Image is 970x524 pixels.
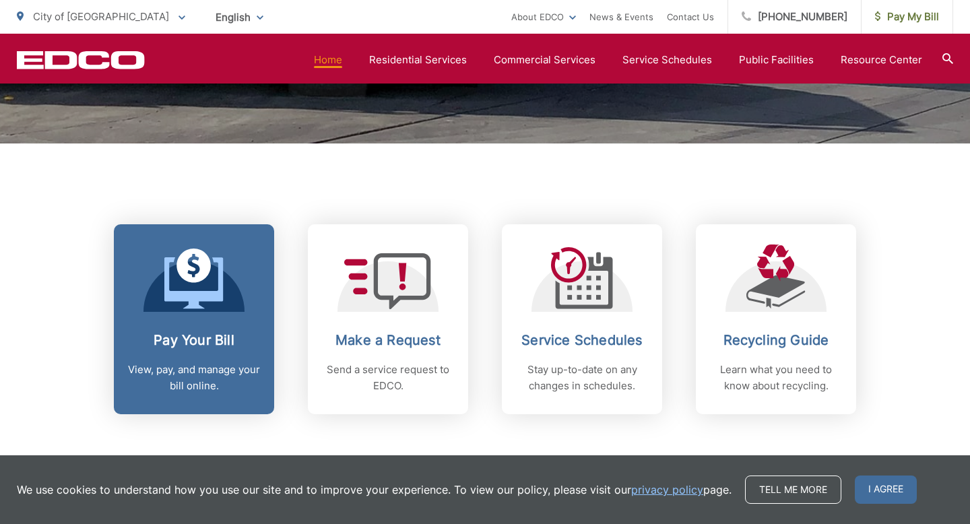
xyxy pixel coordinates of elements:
span: Pay My Bill [875,9,939,25]
a: Residential Services [369,52,467,68]
a: privacy policy [631,482,703,498]
h2: Pay Your Bill [127,332,261,348]
a: Commercial Services [494,52,595,68]
span: City of [GEOGRAPHIC_DATA] [33,10,169,23]
a: Service Schedules Stay up-to-date on any changes in schedules. [502,224,662,414]
p: Send a service request to EDCO. [321,362,455,394]
span: I agree [855,476,917,504]
a: Tell me more [745,476,841,504]
span: English [205,5,273,29]
a: Service Schedules [622,52,712,68]
a: Resource Center [841,52,922,68]
h2: Recycling Guide [709,332,843,348]
p: We use cookies to understand how you use our site and to improve your experience. To view our pol... [17,482,732,498]
a: News & Events [589,9,653,25]
a: EDCD logo. Return to the homepage. [17,51,145,69]
h2: Service Schedules [515,332,649,348]
a: Pay Your Bill View, pay, and manage your bill online. [114,224,274,414]
a: Public Facilities [739,52,814,68]
a: Make a Request Send a service request to EDCO. [308,224,468,414]
a: Contact Us [667,9,714,25]
a: About EDCO [511,9,576,25]
p: View, pay, and manage your bill online. [127,362,261,394]
p: Stay up-to-date on any changes in schedules. [515,362,649,394]
a: Recycling Guide Learn what you need to know about recycling. [696,224,856,414]
h2: Make a Request [321,332,455,348]
a: Home [314,52,342,68]
p: Learn what you need to know about recycling. [709,362,843,394]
